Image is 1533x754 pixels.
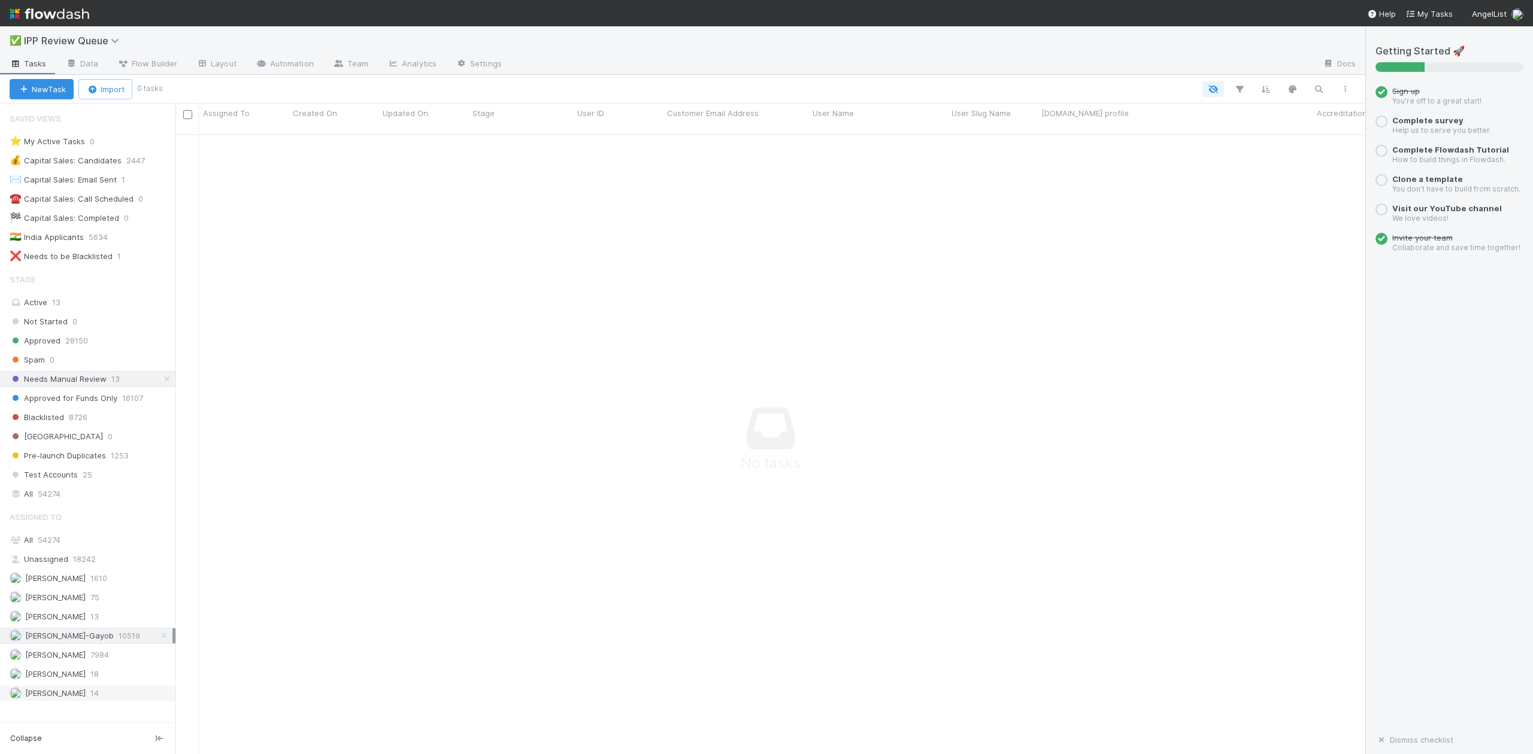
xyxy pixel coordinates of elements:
span: IPP Review Queue [24,35,125,47]
span: Approved for Funds Only [10,391,117,406]
span: Needs Manual Review [10,372,107,387]
span: Assigned To [10,505,62,529]
span: 18242 [73,552,96,567]
span: 75 [90,590,99,605]
small: How to build things in Flowdash. [1392,155,1505,164]
span: 🏁 [10,212,22,223]
div: India Applicants [10,230,84,245]
div: Capital Sales: Candidates [10,153,122,168]
img: logo-inverted-e16ddd16eac7371096b0.svg [10,4,89,24]
span: 14 [90,686,99,701]
span: 13 [111,372,120,387]
span: 0 [138,191,155,206]
span: 54274 [38,487,60,501]
span: Not Started [10,314,68,329]
span: ✅ [10,35,22,45]
a: Team [323,55,378,74]
span: 1 [122,172,137,187]
input: Toggle All Rows Selected [183,110,192,119]
a: Docs [1313,55,1365,74]
span: [DOMAIN_NAME] profile [1041,107,1129,119]
div: Capital Sales: Email Sent [10,172,117,187]
span: 28150 [65,333,88,348]
h5: Getting Started 🚀 [1376,45,1523,57]
img: avatar_45aa71e2-cea6-4b00-9298-a0421aa61a2d.png [1511,8,1523,20]
button: Import [78,79,132,99]
a: Data [56,55,108,74]
span: [PERSON_NAME] [25,650,86,659]
span: Complete Flowdash Tutorial [1392,145,1509,154]
small: We love videos! [1392,214,1449,223]
a: Layout [187,55,246,74]
span: ❌ [10,251,22,261]
a: My Tasks [1405,8,1453,20]
span: Created On [293,107,337,119]
a: Invite your team [1392,233,1453,242]
span: 1610 [90,571,107,586]
div: All [10,533,172,548]
img: avatar_c6c9a18c-a1dc-4048-8eac-219674057138.png [10,668,22,680]
small: Collaborate and save time together! [1392,243,1520,252]
a: Visit our YouTube channel [1392,203,1502,213]
img: avatar_cd4e5e5e-3003-49e5-bc76-fd776f359de9.png [10,649,22,661]
span: 10519 [119,628,140,643]
img: avatar_ac83cd3a-2de4-4e8f-87db-1b662000a96d.png [10,572,22,584]
span: Test Accounts [10,467,78,482]
div: My Active Tasks [10,134,85,149]
a: Analytics [378,55,446,74]
span: ⭐ [10,136,22,146]
span: ✉️ [10,174,22,184]
div: Help [1367,8,1396,20]
a: Settings [446,55,511,74]
span: ☎️ [10,193,22,203]
span: Approved [10,333,60,348]
span: Complete survey [1392,115,1464,125]
span: 8726 [69,410,87,425]
span: 5634 [89,230,120,245]
small: 0 tasks [137,83,163,94]
span: 0 [124,211,141,226]
span: User Slug Name [952,107,1011,119]
span: 1 [117,249,133,264]
span: 0 [108,429,113,444]
span: User ID [577,107,604,119]
span: 16107 [122,391,143,406]
span: [PERSON_NAME] [25,573,86,583]
div: Capital Sales: Call Scheduled [10,191,134,206]
span: [GEOGRAPHIC_DATA] [10,429,103,444]
div: Capital Sales: Completed [10,211,119,226]
a: Flow Builder [108,55,187,74]
span: Tasks [10,57,47,69]
span: 0 [50,352,54,367]
span: 13 [90,609,99,624]
div: Active [10,295,172,310]
span: Collapse [10,733,42,744]
span: [PERSON_NAME] [25,592,86,602]
span: [PERSON_NAME] [25,688,86,698]
small: You’re off to a great start! [1392,96,1482,105]
span: Pre-launch Duplicates [10,448,106,463]
span: [PERSON_NAME] [25,669,86,679]
span: AngelList [1472,9,1507,19]
div: Unassigned [10,552,172,567]
span: 0 [90,134,107,149]
span: 18 [90,667,99,682]
a: Automation [246,55,323,74]
span: Blacklisted [10,410,64,425]
img: avatar_0c8687a4-28be-40e9-aba5-f69283dcd0e7.png [10,687,22,699]
span: Stage [472,107,495,119]
span: [PERSON_NAME]-Gayob [25,631,114,640]
span: Saved Views [10,107,61,130]
span: Updated On [383,107,428,119]
span: 1253 [111,448,129,463]
span: 0 [72,314,77,329]
div: Needs to be Blacklisted [10,249,113,264]
a: Dismiss checklist [1376,735,1453,744]
span: 7984 [90,647,109,662]
span: 25 [83,467,92,482]
span: 🇮🇳 [10,232,22,242]
a: Clone a template [1392,174,1463,184]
